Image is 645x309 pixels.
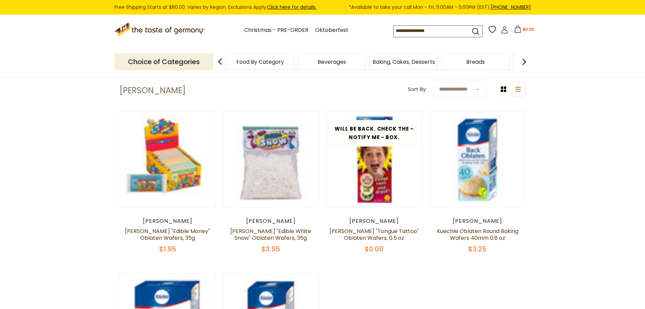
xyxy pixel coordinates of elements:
div: [PERSON_NAME] [223,218,319,225]
a: Click here for details. [267,4,317,11]
div: Free Shipping Starts at $80.00. Varies by Region. Exclusions Apply. [114,3,531,11]
a: Breads [466,59,485,64]
span: *Available to take your call Mon - Fri, 9:00AM - 5:00PM (EST). [349,3,531,11]
a: [PERSON_NAME] "Edible Money" Oblaten Wafers, 35g [125,227,210,242]
a: Baking, Cakes, Desserts [372,59,435,64]
a: Kuechle Oblaten Round Baking Wafers 40mm 0.8 oz [437,227,518,242]
span: $3.25 [468,244,487,254]
img: previous arrow [213,55,227,69]
a: Christmas - PRE-ORDER [244,26,308,35]
img: Hoch "Edible Money" Oblaten Wafers, 35g [120,112,216,208]
a: [PHONE_NUMBER] [491,4,531,11]
div: [PERSON_NAME] [429,218,526,225]
span: $1.95 [159,244,176,254]
button: $0.00 [510,25,538,36]
img: next arrow [517,55,531,69]
span: $3.95 [261,244,280,254]
h1: [PERSON_NAME] [120,85,186,96]
a: [PERSON_NAME] "Edible White Snow" Oblaten Wafers, 35g [230,227,311,242]
div: [PERSON_NAME] [120,218,216,225]
span: $0.00 [523,26,534,32]
span: $0.00 [365,244,384,254]
label: Sort By: [408,85,427,94]
img: Hoch "Edible White Snow" Oblaten Wafers, 35g [223,112,319,208]
a: [PERSON_NAME] "Tongue Tattoo" Oblaten Wafers, 0.5 oz [329,227,419,242]
p: Choice of Categories [114,54,213,70]
img: Kuechle Oblaten Round Baking Wafers 40mm 0.8 oz [430,112,525,208]
div: [PERSON_NAME] [326,218,423,225]
a: Oktoberfest [315,26,348,35]
a: Food By Category [236,59,284,64]
a: Beverages [318,59,346,64]
img: Kuechle "Tongue Tattoo" Oblaten Wafers, 0.5 oz [326,112,422,208]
